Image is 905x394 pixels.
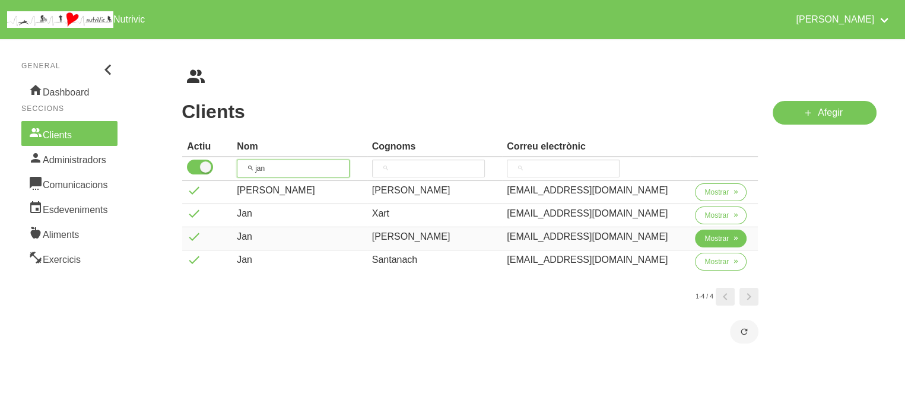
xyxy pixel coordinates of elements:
[237,206,363,221] div: Jan
[372,253,498,267] div: Santanach
[372,206,498,221] div: Xart
[21,246,118,271] a: Exercicis
[507,206,685,221] div: [EMAIL_ADDRESS][DOMAIN_NAME]
[21,78,118,103] a: Dashboard
[21,171,118,196] a: Comunicacions
[704,256,729,267] span: Mostrar
[372,183,498,198] div: [PERSON_NAME]
[507,230,685,244] div: [EMAIL_ADDRESS][DOMAIN_NAME]
[372,139,498,154] div: Cognoms
[21,121,118,146] a: Clients
[237,253,363,267] div: Jan
[739,288,758,306] a: Page 2.
[182,101,758,122] h1: Clients
[818,106,843,120] span: Afegir
[372,230,498,244] div: [PERSON_NAME]
[704,233,729,244] span: Mostrar
[21,61,118,71] p: General
[695,183,747,201] button: Mostrar
[187,139,227,154] div: Actiu
[182,68,877,87] nav: breadcrumbs
[695,253,747,271] button: Mostrar
[507,139,685,154] div: Correu electrònic
[237,183,363,198] div: [PERSON_NAME]
[21,221,118,246] a: Aliments
[7,11,113,28] img: company_logo
[21,196,118,221] a: Esdeveniments
[716,288,735,306] a: Page 0.
[773,101,877,125] a: Afegir
[696,292,713,301] small: 1-4 / 4
[789,5,898,34] a: [PERSON_NAME]
[704,187,729,198] span: Mostrar
[695,230,747,247] button: Mostrar
[695,206,747,229] a: Mostrar
[507,253,685,267] div: [EMAIL_ADDRESS][DOMAIN_NAME]
[695,206,747,224] button: Mostrar
[237,139,363,154] div: Nom
[695,183,747,206] a: Mostrar
[695,230,747,252] a: Mostrar
[507,183,685,198] div: [EMAIL_ADDRESS][DOMAIN_NAME]
[21,146,118,171] a: Administradors
[21,103,118,114] p: Seccions
[237,230,363,244] div: Jan
[704,210,729,221] span: Mostrar
[695,253,747,275] a: Mostrar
